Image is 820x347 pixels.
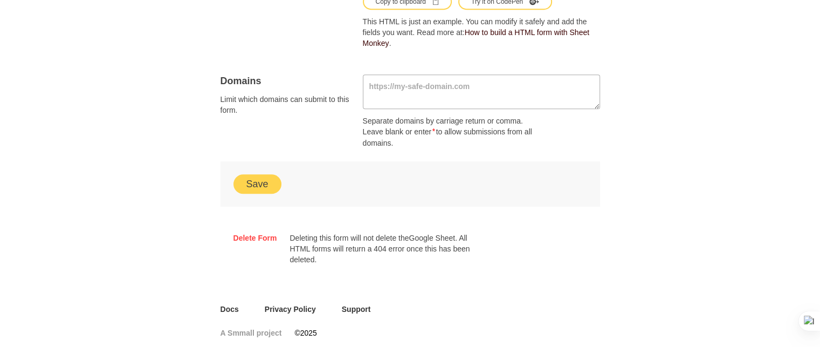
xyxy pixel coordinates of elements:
h4: Domains [220,74,350,87]
button: Save [233,174,281,194]
span: © 2025 [294,328,316,338]
a: How to build a HTML form with Sheet Monkey [363,28,589,47]
a: Docs [220,304,239,315]
a: Delete Form [233,233,277,243]
a: Privacy Policy [265,304,316,315]
p: Separate domains by carriage return or comma. Leave blank or enter to allow submissions from all ... [363,115,544,148]
a: Support [342,304,371,315]
p: This HTML is just an example. You can modify it safely and add the fields you want. Read more at: . [363,16,600,49]
span: Limit which domains can submit to this form. [220,94,350,115]
p: Deleting this form will not delete the Google Sheet . All HTML forms will return a 404 error once... [290,233,471,265]
a: A Smmall project [220,328,282,338]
